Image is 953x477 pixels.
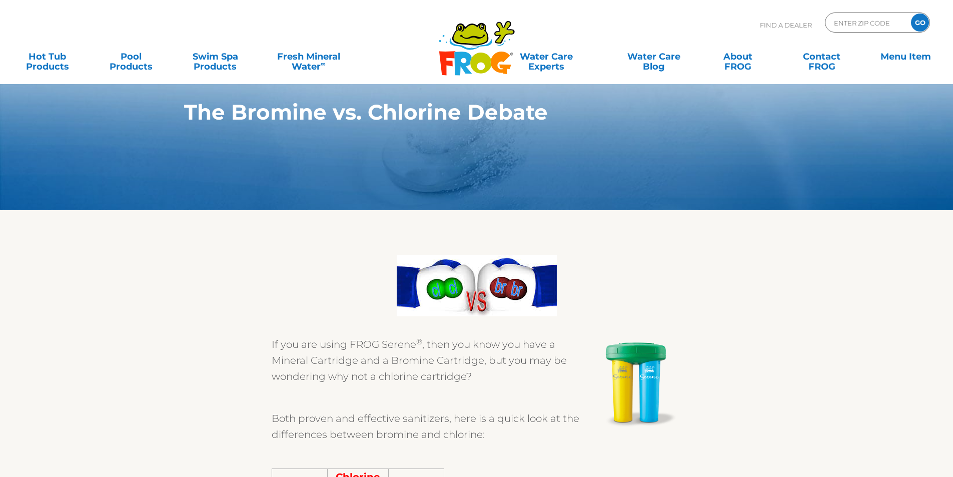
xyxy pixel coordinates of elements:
a: Fresh MineralWater∞ [262,47,356,67]
sup: ∞ [321,60,326,68]
a: Swim SpaProducts [178,47,253,67]
input: GO [911,14,929,32]
p: Find A Dealer [760,13,812,38]
a: PoolProducts [94,47,169,67]
a: Water CareBlog [616,47,691,67]
strong: The Bromine vs. Chlorine Debate [184,99,548,125]
p: If you are using FROG Serene , then you know you have a Mineral Cartridge and a Bromine Cartridge... [272,336,682,384]
sup: ® [416,337,422,346]
a: Menu Item [868,47,943,67]
img: clvbr [397,255,557,316]
a: ContactFROG [784,47,859,67]
input: Zip Code Form [833,16,900,30]
p: Both proven and effective sanitizers, here is a quick look at the differences between bromine and... [272,410,682,442]
a: Hot TubProducts [10,47,85,67]
a: AboutFROG [700,47,775,67]
a: Water CareExperts [486,47,607,67]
